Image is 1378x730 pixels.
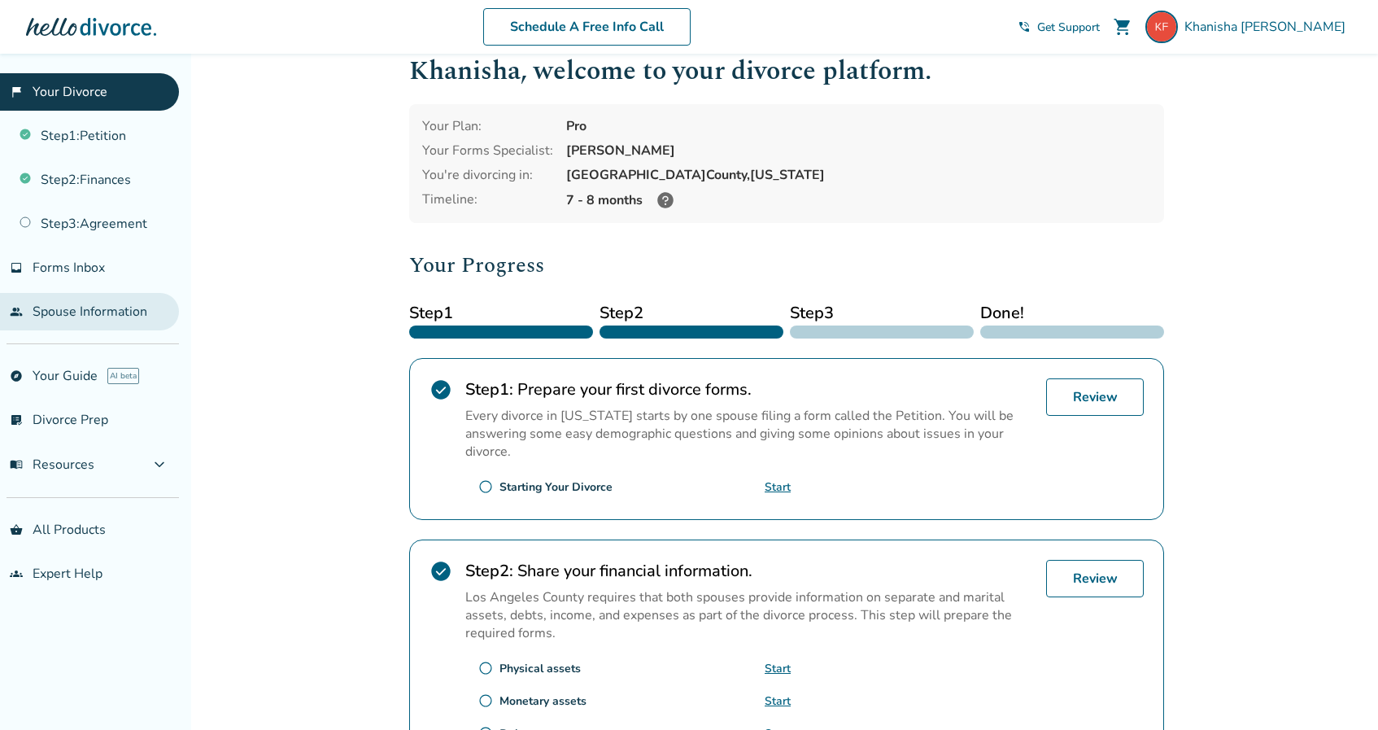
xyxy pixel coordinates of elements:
[566,190,1151,210] div: 7 - 8 months
[499,661,581,676] div: Physical assets
[1297,652,1378,730] iframe: Chat Widget
[107,368,139,384] span: AI beta
[465,560,513,582] strong: Step 2 :
[465,378,1033,400] h2: Prepare your first divorce forms.
[1018,20,1031,33] span: phone_in_talk
[465,588,1033,642] p: Los Angeles County requires that both spouses provide information on separate and marital assets,...
[483,8,691,46] a: Schedule A Free Info Call
[430,560,452,583] span: check_circle
[10,85,23,98] span: flag_2
[499,479,613,495] div: Starting Your Divorce
[422,190,553,210] div: Timeline:
[10,458,23,471] span: menu_book
[422,117,553,135] div: Your Plan:
[765,661,791,676] a: Start
[790,301,974,326] span: Step 3
[1037,20,1100,35] span: Get Support
[430,378,452,401] span: check_circle
[10,261,23,274] span: inbox
[409,51,1164,91] h1: Khanisha , welcome to your divorce platform.
[980,301,1164,326] span: Done!
[465,378,513,400] strong: Step 1 :
[33,259,105,277] span: Forms Inbox
[465,407,1033,461] p: Every divorce in [US_STATE] starts by one spouse filing a form called the Petition. You will be a...
[10,369,23,382] span: explore
[422,166,553,184] div: You're divorcing in:
[499,693,587,709] div: Monetary assets
[566,142,1151,160] div: [PERSON_NAME]
[478,693,493,708] span: radio_button_unchecked
[10,567,23,580] span: groups
[478,479,493,494] span: radio_button_unchecked
[10,456,94,474] span: Resources
[1046,378,1144,416] a: Review
[1018,20,1100,35] a: phone_in_talkGet Support
[765,693,791,709] a: Start
[409,249,1164,282] h2: Your Progress
[1184,18,1352,36] span: Khanisha [PERSON_NAME]
[422,142,553,160] div: Your Forms Specialist:
[600,301,783,326] span: Step 2
[150,455,169,474] span: expand_more
[10,523,23,536] span: shopping_basket
[478,661,493,675] span: radio_button_unchecked
[566,117,1151,135] div: Pro
[465,560,1033,582] h2: Share your financial information.
[409,301,593,326] span: Step 1
[566,166,1151,184] div: [GEOGRAPHIC_DATA] County, [US_STATE]
[10,413,23,426] span: list_alt_check
[765,479,791,495] a: Start
[1113,17,1132,37] span: shopping_cart
[1046,560,1144,597] a: Review
[1145,11,1178,43] img: khanishafoster@sbcglobal.net
[10,305,23,318] span: people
